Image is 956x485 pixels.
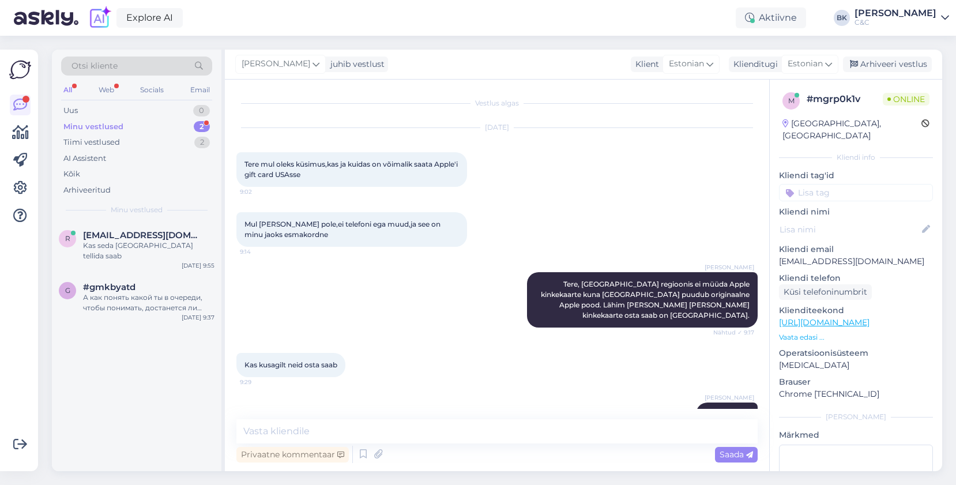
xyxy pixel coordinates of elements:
span: 9:14 [240,247,283,256]
div: Privaatne kommentaar [236,447,349,463]
div: juhib vestlust [326,58,385,70]
div: Kõik [63,168,80,180]
div: [GEOGRAPHIC_DATA], [GEOGRAPHIC_DATA] [782,118,921,142]
div: Minu vestlused [63,121,123,133]
span: m [788,96,795,105]
p: Brauser [779,376,933,388]
div: Klient [631,58,659,70]
div: Uus [63,105,78,116]
span: Online [883,93,929,106]
div: C&C [855,18,936,27]
div: 0 [193,105,210,116]
div: А как понять какой ты в очереди, чтобы понимать, достанется ли тебе телефон из этой поставки? [83,292,214,313]
span: Estonian [669,58,704,70]
a: Explore AI [116,8,183,28]
span: Minu vestlused [111,205,163,215]
p: Kliendi nimi [779,206,933,218]
div: Aktiivne [736,7,806,28]
p: Chrome [TECHNICAL_ID] [779,388,933,400]
div: Kas seda [GEOGRAPHIC_DATA] tellida saab [83,240,214,261]
div: 2 [194,137,210,148]
span: rozerkelk@gmail.com [83,230,203,240]
p: Vaata edasi ... [779,332,933,343]
p: [MEDICAL_DATA] [779,359,933,371]
div: Tiimi vestlused [63,137,120,148]
div: [DATE] 9:37 [182,313,214,322]
p: Kliendi email [779,243,933,255]
div: # mgrp0k1v [807,92,883,106]
div: 2 [194,121,210,133]
p: Operatsioonisüsteem [779,347,933,359]
span: #gmkbyatd [83,282,136,292]
div: Klienditugi [729,58,778,70]
span: Saada [720,449,753,460]
span: Tere, [GEOGRAPHIC_DATA] regioonis ei müüda Apple kinkekaarte kuna [GEOGRAPHIC_DATA] puudub origin... [541,280,751,319]
div: Kliendi info [779,152,933,163]
div: [PERSON_NAME] [855,9,936,18]
span: [PERSON_NAME] [242,58,310,70]
span: Mul [PERSON_NAME] pole,ei telefoni ega muud,ja see on minu jaoks esmakordne [244,220,442,239]
div: [PERSON_NAME] [779,412,933,422]
div: Arhiveeritud [63,185,111,196]
div: [DATE] 9:55 [182,261,214,270]
img: Askly Logo [9,59,31,81]
span: Otsi kliente [71,60,118,72]
span: Kas kusagilt neid osta saab [244,360,337,369]
a: [PERSON_NAME]C&C [855,9,949,27]
div: [DATE] [236,122,758,133]
span: r [65,234,70,243]
div: AI Assistent [63,153,106,164]
div: Web [96,82,116,97]
div: Email [188,82,212,97]
p: Klienditeekond [779,304,933,317]
div: Küsi telefoninumbrit [779,284,872,300]
div: BK [834,10,850,26]
p: Kliendi tag'id [779,170,933,182]
div: Vestlus algas [236,98,758,108]
span: Estonian [788,58,823,70]
span: [PERSON_NAME] [705,393,754,402]
div: Socials [138,82,166,97]
span: Tere mul oleks küsimus,kas ja kuidas on võimalik saata Apple'i gift card USAsse [244,160,460,179]
div: All [61,82,74,97]
span: [PERSON_NAME] [705,263,754,272]
input: Lisa tag [779,184,933,201]
span: 9:29 [240,378,283,386]
span: g [65,286,70,295]
div: Arhiveeri vestlus [843,57,932,72]
p: Märkmed [779,429,933,441]
a: [URL][DOMAIN_NAME] [779,317,870,328]
input: Lisa nimi [780,223,920,236]
p: [EMAIL_ADDRESS][DOMAIN_NAME] [779,255,933,268]
img: explore-ai [88,6,112,30]
span: Nähtud ✓ 9:17 [711,328,754,337]
p: Kliendi telefon [779,272,933,284]
span: 9:02 [240,187,283,196]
